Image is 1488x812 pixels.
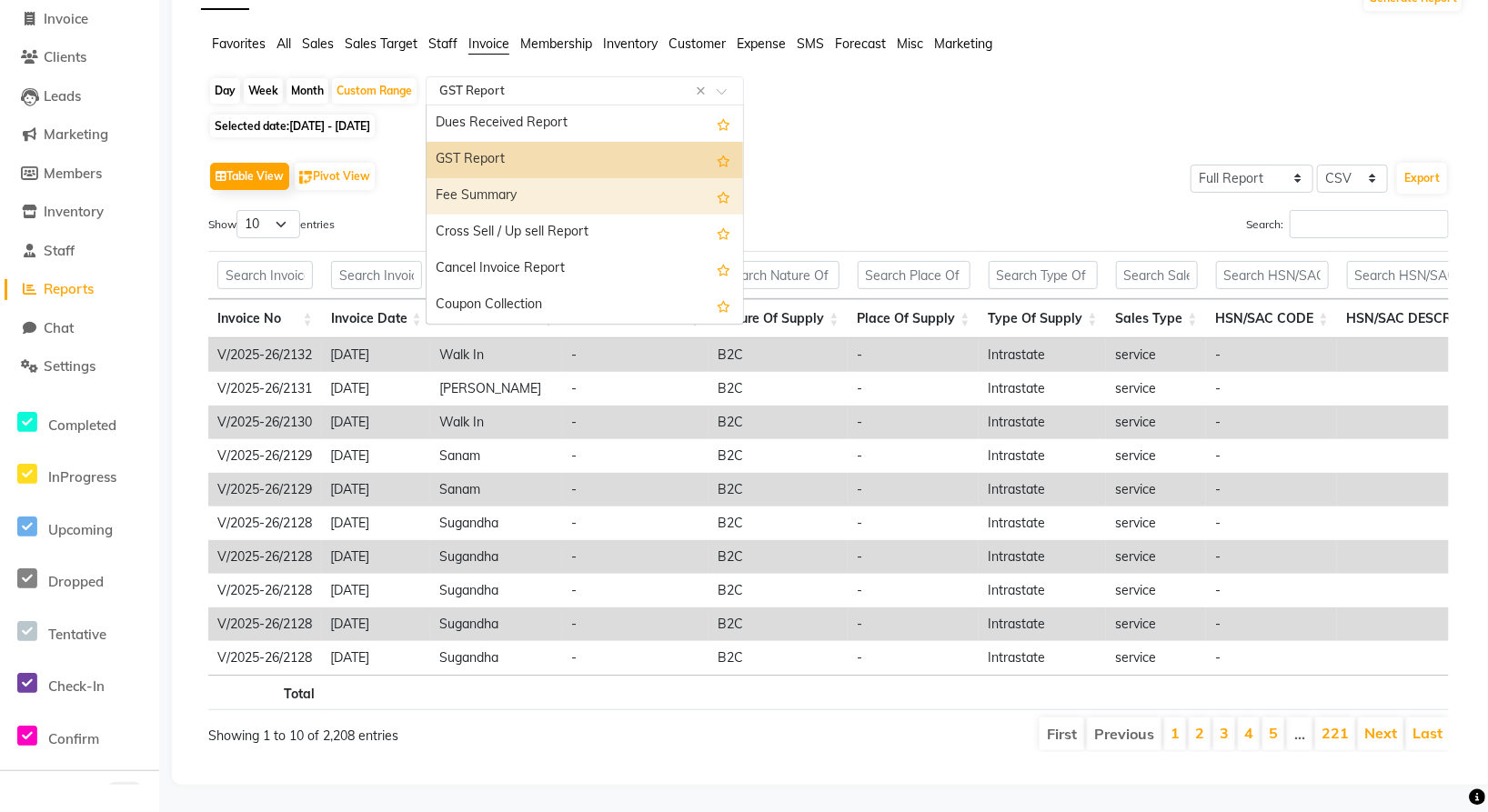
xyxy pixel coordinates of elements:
[430,574,562,607] td: Sugandha
[295,163,375,190] button: Pivot View
[208,473,321,506] td: V/2025-26/2129
[562,439,709,473] td: -
[848,338,979,372] td: -
[5,356,155,377] a: Settings
[427,178,743,215] div: Fee Summary
[709,540,848,574] td: B2C
[1107,299,1207,338] th: Sales Type: activate to sort column ascending
[430,607,562,641] td: Sugandha
[1106,372,1206,406] td: service
[48,416,116,434] span: Completed
[1106,574,1206,607] td: service
[562,473,709,506] td: -
[934,35,992,52] span: Marketing
[345,35,417,52] span: Sales Target
[321,607,430,641] td: [DATE]
[332,78,417,104] div: Custom Range
[1106,506,1206,540] td: service
[321,574,430,607] td: [DATE]
[1106,338,1206,372] td: service
[1246,210,1449,238] label: Search:
[709,473,848,506] td: B2C
[427,105,743,142] div: Dues Received Report
[709,299,849,338] th: Nature Of Supply: activate to sort column ascending
[979,574,1106,607] td: Intrastate
[737,35,786,52] span: Expense
[717,222,730,244] span: Add this report to Favorites List
[709,574,848,607] td: B2C
[848,506,979,540] td: -
[719,261,840,289] input: Search Nature Of Supply
[709,641,848,675] td: B2C
[321,641,430,675] td: [DATE]
[44,203,104,220] span: Inventory
[979,406,1106,439] td: Intrastate
[848,439,979,473] td: -
[1413,724,1443,742] a: Last
[979,473,1106,506] td: Intrastate
[427,251,743,287] div: Cancel Invoice Report
[208,607,321,641] td: V/2025-26/2128
[321,372,430,406] td: [DATE]
[236,210,300,238] select: Showentries
[1207,299,1338,338] th: HSN/SAC CODE: activate to sort column ascending
[48,573,104,590] span: Dropped
[430,406,562,439] td: Walk In
[562,574,709,607] td: -
[44,357,96,375] span: Settings
[858,261,970,289] input: Search Place Of Supply
[208,574,321,607] td: V/2025-26/2128
[1116,261,1198,289] input: Search Sales Type
[980,299,1107,338] th: Type Of Supply: activate to sort column ascending
[331,261,422,289] input: Search Invoice Date
[322,299,431,338] th: Invoice Date: activate to sort column ascending
[709,406,848,439] td: B2C
[44,10,88,27] span: Invoice
[430,372,562,406] td: [PERSON_NAME]
[321,540,430,574] td: [DATE]
[44,48,86,65] span: Clients
[302,35,334,52] span: Sales
[210,78,240,104] div: Day
[428,35,457,52] span: Staff
[562,540,709,574] td: -
[287,78,328,104] div: Month
[208,716,709,746] div: Showing 1 to 10 of 2,208 entries
[321,338,430,372] td: [DATE]
[696,82,711,101] span: Clear all
[1269,724,1278,742] a: 5
[1220,724,1229,742] a: 3
[5,279,155,300] a: Reports
[208,675,324,710] th: Total
[562,607,709,641] td: -
[897,35,923,52] span: Misc
[848,607,979,641] td: -
[848,540,979,574] td: -
[562,641,709,675] td: -
[5,318,155,339] a: Chat
[562,372,709,406] td: -
[5,782,55,797] span: Bookings
[709,607,848,641] td: B2C
[430,540,562,574] td: Sugandha
[426,105,744,325] ng-dropdown-panel: Options list
[1106,607,1206,641] td: service
[5,125,155,145] a: Marketing
[1106,406,1206,439] td: service
[208,406,321,439] td: V/2025-26/2130
[208,299,322,338] th: Invoice No: activate to sort column ascending
[208,506,321,540] td: V/2025-26/2128
[717,149,730,171] span: Add this report to Favorites List
[562,338,709,372] td: -
[44,125,108,143] span: Marketing
[1397,163,1447,194] button: Export
[1206,338,1337,372] td: -
[835,35,886,52] span: Forecast
[717,185,730,207] span: Add this report to Favorites List
[1171,724,1180,742] a: 1
[44,242,75,259] span: Staff
[562,406,709,439] td: -
[208,641,321,675] td: V/2025-26/2128
[1206,439,1337,473] td: -
[979,439,1106,473] td: Intrastate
